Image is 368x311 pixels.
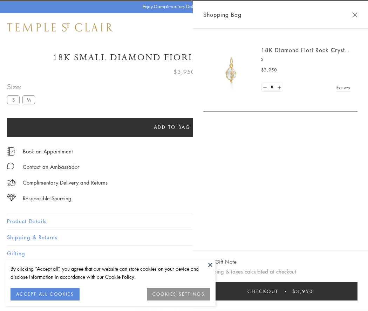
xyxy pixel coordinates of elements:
[247,288,279,295] span: Checkout
[7,95,20,104] label: S
[23,178,108,187] p: Complimentary Delivery and Returns
[7,229,361,245] button: Shipping & Returns
[203,282,357,300] button: Checkout $3,950
[11,288,80,300] button: ACCEPT ALL COOKIES
[23,194,71,203] div: Responsible Sourcing
[292,288,313,295] span: $3,950
[7,118,337,137] button: Add to bag
[203,267,357,276] p: Shipping & taxes calculated at checkout
[173,67,195,76] span: $3,950
[275,83,282,92] a: Set quantity to 2
[352,12,357,18] button: Close Shopping Bag
[210,49,252,91] img: P51889-E11FIORI
[147,288,210,300] button: COOKIES SETTINGS
[154,123,191,131] span: Add to bag
[261,56,350,63] p: S
[203,10,241,19] span: Shopping Bag
[261,83,268,92] a: Set quantity to 0
[22,95,35,104] label: M
[7,23,113,32] img: Temple St. Clair
[11,265,210,281] div: By clicking “Accept all”, you agree that our website can store cookies on your device and disclos...
[336,83,350,91] a: Remove
[7,163,14,170] img: MessageIcon-01_2.svg
[7,213,361,229] button: Product Details
[7,51,361,64] h1: 18K Small Diamond Fiori Rock Crystal Amulet
[7,194,16,201] img: icon_sourcing.svg
[23,163,79,171] div: Contact an Ambassador
[7,81,38,92] span: Size:
[203,257,237,266] button: Add Gift Note
[143,3,222,10] p: Enjoy Complimentary Delivery & Returns
[23,147,73,155] a: Book an Appointment
[261,67,277,74] span: $3,950
[7,178,16,187] img: icon_delivery.svg
[7,246,361,261] button: Gifting
[7,147,15,155] img: icon_appointment.svg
